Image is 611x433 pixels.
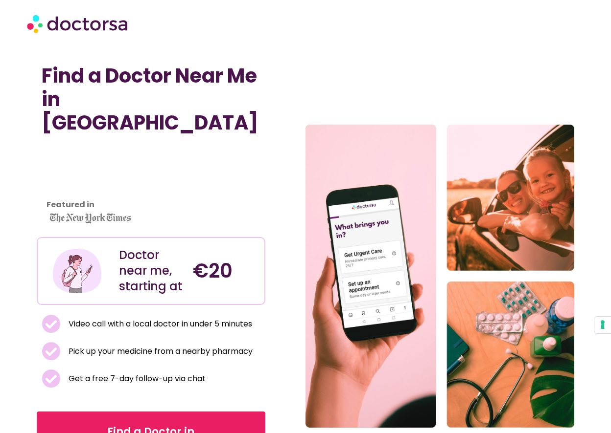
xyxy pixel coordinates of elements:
[42,64,260,134] h1: Find a Doctor Near Me in [GEOGRAPHIC_DATA]
[193,259,257,282] h4: €20
[305,125,574,428] img: Doctor Near Me in Nantes
[47,199,94,210] strong: Featured in
[66,345,253,358] span: Pick up your medicine from a nearby pharmacy
[119,247,183,294] div: Doctor near me, starting at
[42,144,130,217] iframe: Customer reviews powered by Trustpilot
[66,317,252,331] span: Video call with a local doctor in under 5 minutes
[66,372,206,386] span: Get a free 7-day follow-up via chat
[594,317,611,333] button: Your consent preferences for tracking technologies
[51,245,103,297] img: Illustration depicting a young woman in a casual outfit, engaged with her smartphone. She has a p...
